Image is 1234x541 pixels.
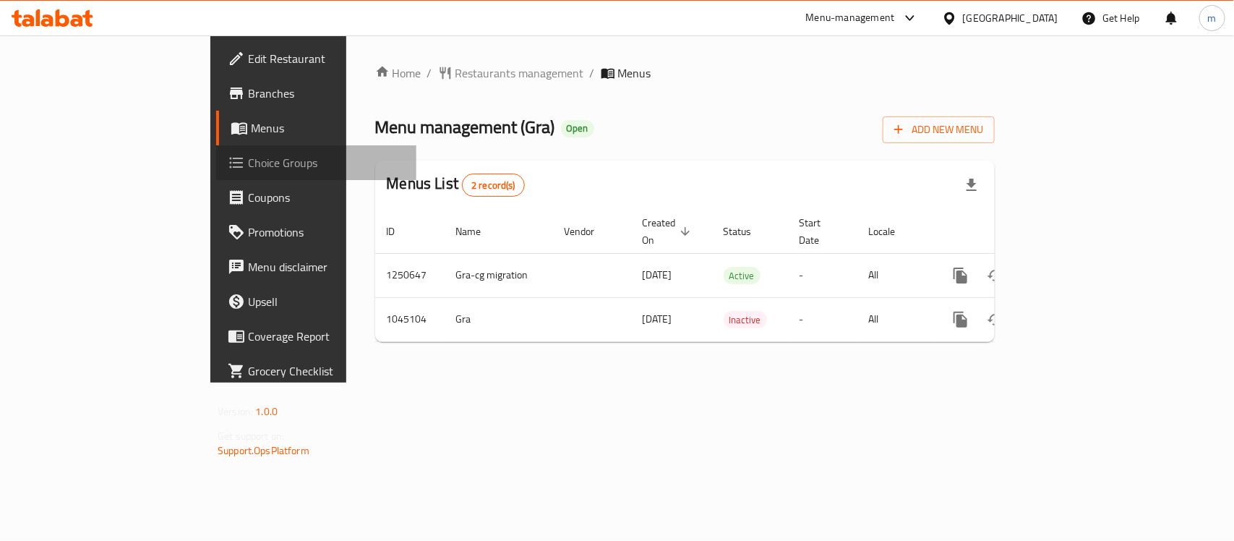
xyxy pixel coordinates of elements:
td: - [788,297,857,341]
span: Active [724,268,760,284]
a: Menus [216,111,416,145]
span: Locale [869,223,914,240]
span: Inactive [724,312,767,328]
a: Restaurants management [438,64,584,82]
span: Upsell [248,293,405,310]
button: Change Status [978,258,1013,293]
a: Coupons [216,180,416,215]
span: Menu disclaimer [248,258,405,276]
span: Branches [248,85,405,102]
span: Choice Groups [248,154,405,171]
span: Edit Restaurant [248,50,405,67]
span: Status [724,223,771,240]
div: Export file [954,168,989,203]
td: Gra-cg migration [445,253,553,297]
a: Branches [216,76,416,111]
span: 2 record(s) [463,179,524,192]
span: Vendor [565,223,614,240]
span: Get support on: [218,427,284,446]
nav: breadcrumb [375,64,995,82]
table: enhanced table [375,210,1094,342]
span: Add New Menu [894,121,983,139]
span: Menus [251,119,405,137]
h2: Menus List [387,173,525,197]
span: Menus [618,64,651,82]
li: / [427,64,432,82]
span: Menu management ( Gra ) [375,111,555,143]
span: ID [387,223,414,240]
div: Total records count [462,174,525,197]
span: Restaurants management [455,64,584,82]
button: more [943,258,978,293]
span: 1.0.0 [255,402,278,421]
button: Change Status [978,302,1013,337]
span: Created On [643,214,695,249]
button: Add New Menu [883,116,995,143]
span: [DATE] [643,265,672,284]
td: All [857,253,932,297]
td: - [788,253,857,297]
div: Open [561,120,594,137]
span: Coupons [248,189,405,206]
a: Edit Restaurant [216,41,416,76]
div: Menu-management [806,9,895,27]
span: Grocery Checklist [248,362,405,380]
span: Name [456,223,500,240]
div: Inactive [724,311,767,328]
span: m [1208,10,1217,26]
span: Start Date [800,214,840,249]
li: / [590,64,595,82]
span: Version: [218,402,253,421]
button: more [943,302,978,337]
th: Actions [932,210,1094,254]
td: Gra [445,297,553,341]
span: Coverage Report [248,328,405,345]
span: Open [561,122,594,135]
a: Choice Groups [216,145,416,180]
span: Promotions [248,223,405,241]
a: Promotions [216,215,416,250]
a: Coverage Report [216,319,416,354]
a: Upsell [216,284,416,319]
span: [DATE] [643,310,672,328]
a: Menu disclaimer [216,250,416,284]
div: [GEOGRAPHIC_DATA] [963,10,1058,26]
a: Support.OpsPlatform [218,441,309,460]
a: Grocery Checklist [216,354,416,388]
td: All [857,297,932,341]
